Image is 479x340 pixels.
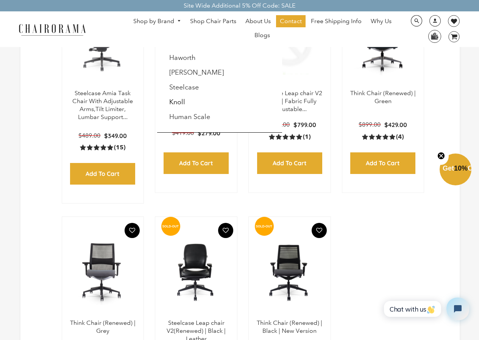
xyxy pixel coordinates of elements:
[376,291,476,327] iframe: Tidio Chat
[122,15,403,43] nav: DesktopNavigation
[276,15,306,27] a: Contact
[14,23,90,36] img: chairorama
[169,113,210,121] a: Human Scale
[371,17,392,25] span: Why Us
[454,165,468,172] span: 10%
[130,16,185,27] a: Shop by Brand
[311,17,362,25] span: Free Shipping Info
[307,15,365,27] a: Free Shipping Info
[280,17,302,25] span: Contact
[186,15,240,27] a: Shop Chair Parts
[434,147,449,165] button: Close teaser
[429,30,440,42] img: WhatsApp_Image_2024-07-12_at_16.23.01.webp
[443,165,477,172] span: Get Off
[251,29,274,41] a: Blogs
[245,17,271,25] span: About Us
[169,98,185,106] a: Knoll
[190,17,236,25] span: Shop Chair Parts
[367,15,395,27] a: Why Us
[254,31,270,39] span: Blogs
[169,83,199,91] a: Steelcase
[169,53,196,62] a: Haworth
[242,15,275,27] a: About Us
[440,154,471,186] div: Get10%OffClose teaser
[169,68,224,77] a: [PERSON_NAME]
